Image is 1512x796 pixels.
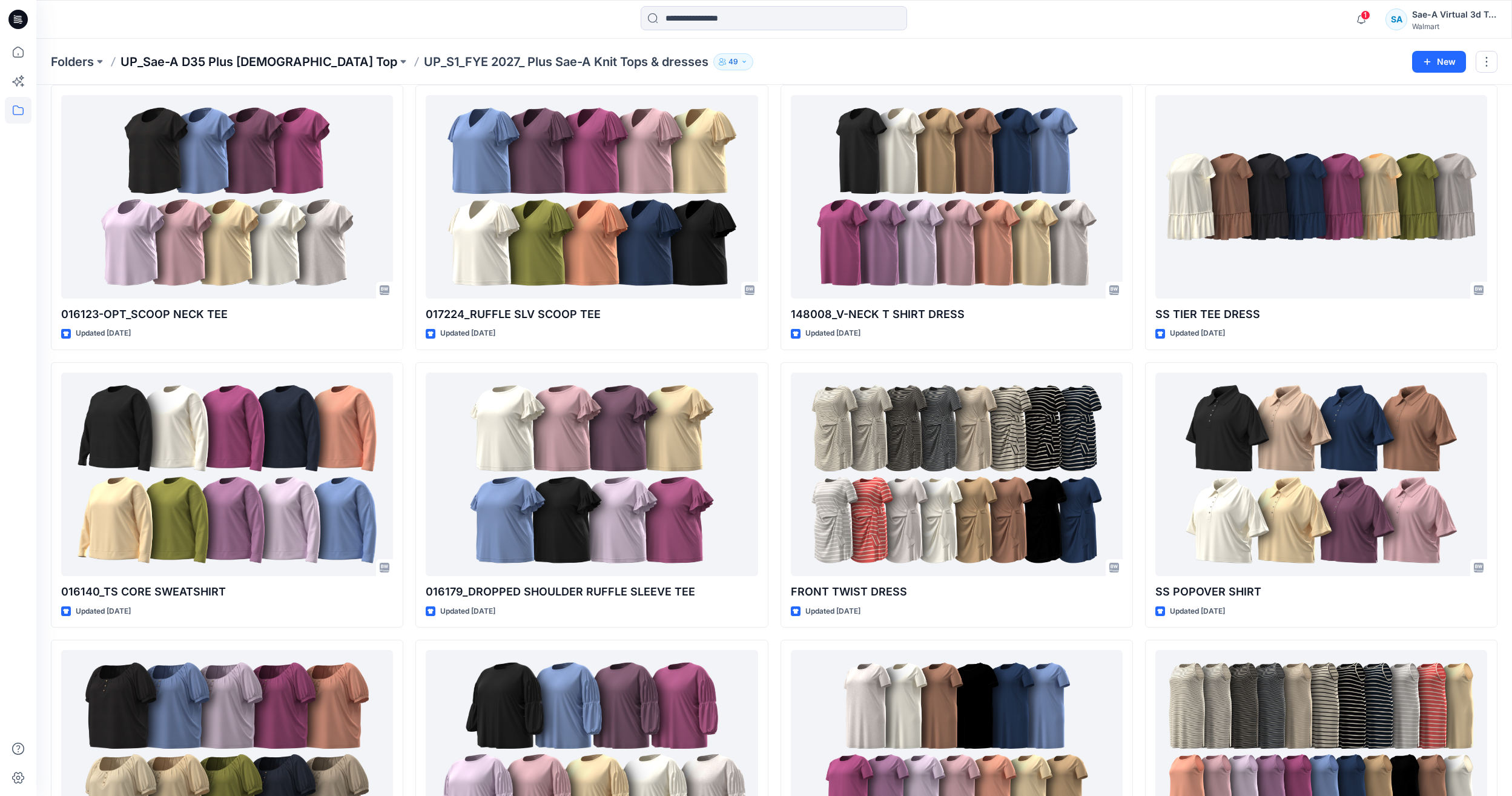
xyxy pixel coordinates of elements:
[1170,605,1225,618] p: Updated [DATE]
[51,53,94,70] a: Folders
[1155,95,1487,298] a: SS TIER TEE DRESS
[61,306,393,323] p: 016123-OPT_SCOOP NECK TEE
[791,306,1123,323] p: 148008_V-NECK T SHIRT DRESS
[1155,373,1487,575] a: SS POPOVER SHIRT
[728,55,738,68] p: 49
[440,605,495,618] p: Updated [DATE]
[61,583,393,600] p: 016140_TS CORE SWEATSHIRT
[426,95,758,298] a: 017224_RUFFLE SLV SCOOP TEE
[61,373,393,575] a: 016140_TS CORE SWEATSHIRT
[805,605,860,618] p: Updated [DATE]
[76,605,131,618] p: Updated [DATE]
[1361,10,1370,20] span: 1
[1155,306,1487,323] p: SS TIER TEE DRESS
[426,306,758,323] p: 017224_RUFFLE SLV SCOOP TEE
[426,373,758,575] a: 016179_DROPPED SHOULDER RUFFLE SLEEVE TEE
[424,53,708,70] p: UP_S1_FYE 2027_ Plus Sae-A Knit Tops & dresses
[1155,583,1487,600] p: SS POPOVER SHIRT
[805,327,860,340] p: Updated [DATE]
[791,583,1123,600] p: FRONT TWIST DRESS
[1170,327,1225,340] p: Updated [DATE]
[61,95,393,298] a: 016123-OPT_SCOOP NECK TEE
[1412,7,1497,22] div: Sae-A Virtual 3d Team
[1385,8,1407,30] div: SA
[791,95,1123,298] a: 148008_V-NECK T SHIRT DRESS
[76,327,131,340] p: Updated [DATE]
[1412,22,1497,31] div: Walmart
[791,373,1123,575] a: FRONT TWIST DRESS
[440,327,495,340] p: Updated [DATE]
[120,53,397,70] a: UP_Sae-A D35 Plus [DEMOGRAPHIC_DATA] Top
[1412,51,1466,73] button: New
[426,583,758,600] p: 016179_DROPPED SHOULDER RUFFLE SLEEVE TEE
[713,53,753,70] button: 49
